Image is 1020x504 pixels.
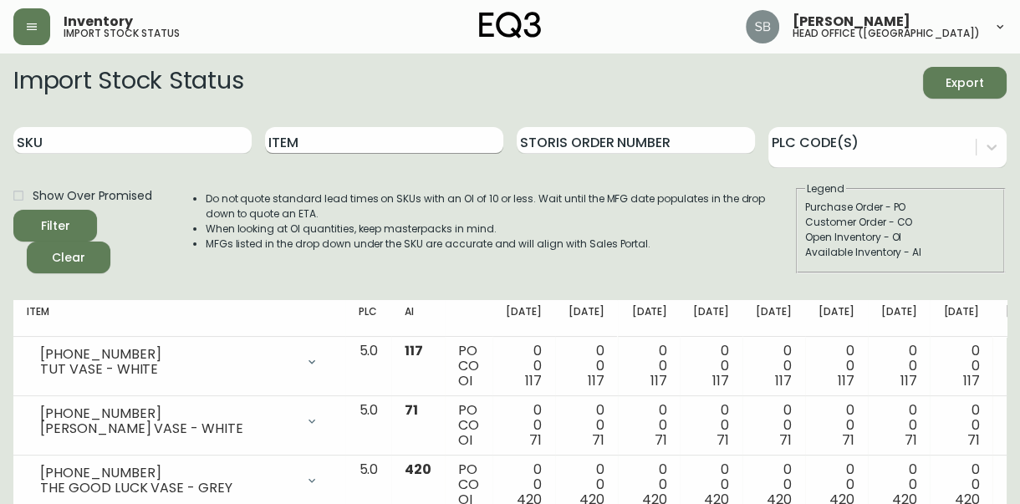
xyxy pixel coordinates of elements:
div: 0 0 [631,344,667,389]
li: Do not quote standard lead times on SKUs with an OI of 10 or less. Wait until the MFG date popula... [206,191,794,221]
img: logo [479,12,541,38]
th: [DATE] [868,300,931,337]
button: Clear [27,242,110,273]
span: OI [458,371,472,390]
div: [PHONE_NUMBER]THE GOOD LUCK VASE - GREY [27,462,332,499]
th: [DATE] [742,300,805,337]
span: Clear [40,247,97,268]
button: Export [923,67,1007,99]
span: 71 [405,400,418,420]
span: [PERSON_NAME] [793,15,910,28]
div: 0 0 [506,403,542,448]
div: 0 0 [819,344,854,389]
div: 0 0 [756,403,792,448]
div: 0 0 [693,344,729,389]
li: MFGs listed in the drop down under the SKU are accurate and will align with Sales Portal. [206,237,794,252]
span: 117 [405,341,423,360]
div: 0 0 [819,403,854,448]
div: 0 0 [943,403,979,448]
div: Open Inventory - OI [805,230,996,245]
div: 0 0 [693,403,729,448]
span: 71 [717,430,729,450]
span: 420 [405,460,431,479]
span: 117 [900,371,917,390]
div: Filter [41,216,70,237]
th: [DATE] [930,300,992,337]
h5: import stock status [64,28,180,38]
div: 0 0 [881,344,917,389]
span: 71 [592,430,604,450]
div: THE GOOD LUCK VASE - GREY [40,481,295,496]
span: Inventory [64,15,133,28]
div: 0 0 [506,344,542,389]
th: [DATE] [680,300,742,337]
div: 0 0 [569,344,604,389]
div: TUT VASE - WHITE [40,362,295,377]
th: Item [13,300,345,337]
div: [PHONE_NUMBER] [40,347,295,362]
span: 71 [966,430,979,450]
div: [PHONE_NUMBER][PERSON_NAME] VASE - WHITE [27,403,332,440]
div: PO CO [458,344,479,389]
div: 0 0 [569,403,604,448]
div: Available Inventory - AI [805,245,996,260]
div: 0 0 [881,403,917,448]
span: 117 [962,371,979,390]
img: 85855414dd6b989d32b19e738a67d5b5 [746,10,779,43]
td: 5.0 [345,396,391,456]
span: Show Over Promised [33,187,152,205]
span: 117 [525,371,542,390]
th: [DATE] [618,300,681,337]
span: 117 [838,371,854,390]
div: Customer Order - CO [805,215,996,230]
span: 71 [655,430,667,450]
div: [PERSON_NAME] VASE - WHITE [40,421,295,436]
th: [DATE] [492,300,555,337]
span: 71 [905,430,917,450]
span: 117 [712,371,729,390]
legend: Legend [805,181,846,196]
div: 0 0 [631,403,667,448]
div: 0 0 [756,344,792,389]
span: 117 [650,371,667,390]
span: 71 [779,430,792,450]
div: PO CO [458,403,479,448]
li: When looking at OI quantities, keep masterpacks in mind. [206,221,794,237]
button: Filter [13,210,97,242]
th: PLC [345,300,391,337]
div: 0 0 [943,344,979,389]
th: [DATE] [555,300,618,337]
span: OI [458,430,472,450]
span: 117 [775,371,792,390]
div: [PHONE_NUMBER]TUT VASE - WHITE [27,344,332,380]
span: 71 [529,430,542,450]
span: Export [936,73,993,94]
th: AI [391,300,445,337]
div: Purchase Order - PO [805,200,996,215]
span: 71 [842,430,854,450]
h2: Import Stock Status [13,67,243,99]
div: [PHONE_NUMBER] [40,406,295,421]
span: 117 [588,371,604,390]
h5: head office ([GEOGRAPHIC_DATA]) [793,28,980,38]
td: 5.0 [345,337,391,396]
th: [DATE] [805,300,868,337]
div: [PHONE_NUMBER] [40,466,295,481]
